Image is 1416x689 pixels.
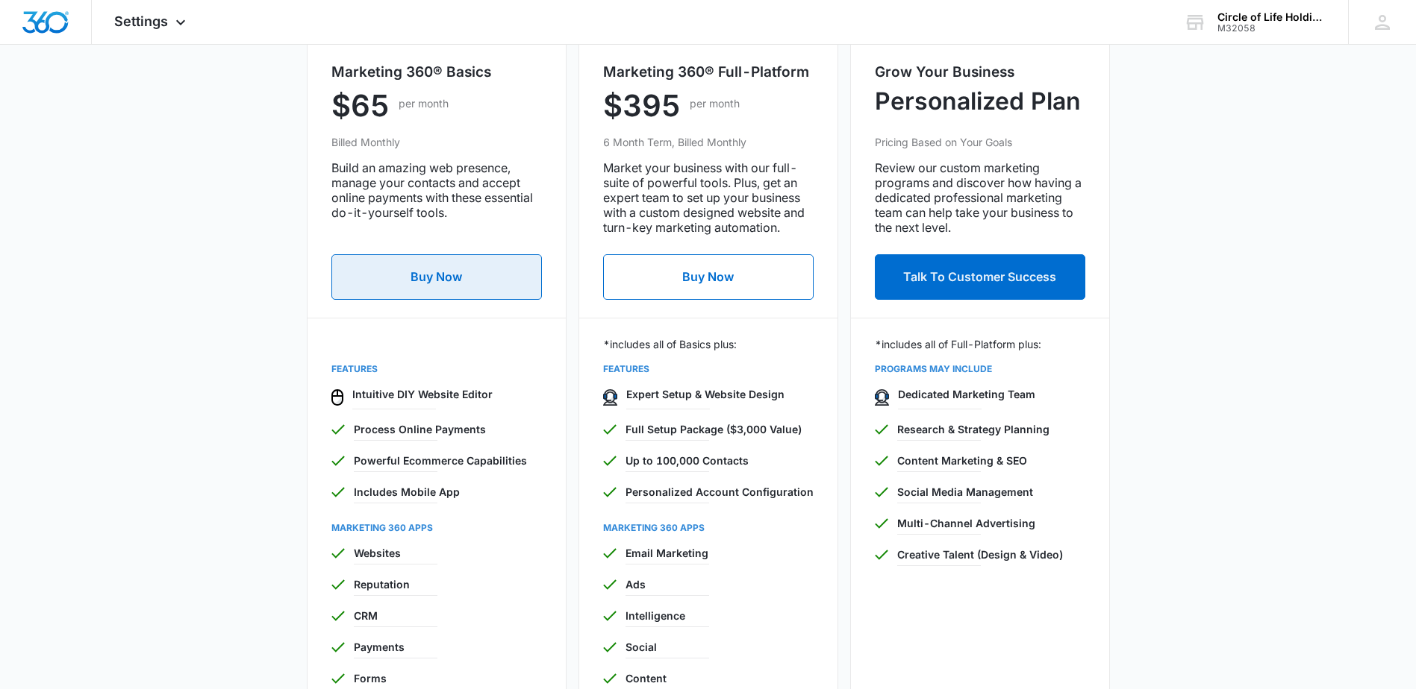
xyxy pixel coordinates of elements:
[354,608,542,623] p: CRM
[331,134,542,150] p: Billed Monthly
[114,13,168,29] span: Settings
[603,642,617,652] img: icon-greenCheckmark.svg
[354,670,542,686] p: Forms
[331,389,343,406] img: icon-mouse.svg
[331,62,542,84] h5: Marketing 360® Basics
[603,389,617,406] img: icon-specialist.svg
[875,389,889,406] img: icon-specialist.svg
[875,336,1085,352] p: *includes all of Full-Platform plus:
[399,95,449,111] p: per month
[331,84,390,128] p: $65
[875,487,888,497] img: icon-greenCheckmark.svg
[603,424,617,435] img: icon-greenCheckmark.svg
[331,521,542,535] p: MARKETING 360 APPS
[603,134,814,150] p: 6 Month Term, Billed Monthly
[331,487,345,497] img: icon-greenCheckmark.svg
[331,642,345,652] img: icon-greenCheckmark.svg
[626,545,814,561] p: Email Marketing
[603,456,617,466] img: icon-greenCheckmark.svg
[875,424,888,435] img: icon-greenCheckmark.svg
[626,421,814,437] p: Full Setup Package ($3,000 Value)
[875,550,888,560] img: icon-greenCheckmark.svg
[331,673,345,684] img: icon-greenCheckmark.svg
[626,453,814,468] p: Up to 100,000 Contacts
[603,362,814,376] p: FEATURES
[354,639,542,655] p: Payments
[354,453,542,468] p: Powerful Ecommerce Capabilities
[354,484,542,500] p: Includes Mobile App
[897,484,1085,500] p: Social Media Management
[603,548,617,559] img: icon-greenCheckmark.svg
[875,134,1085,150] p: Pricing Based on Your Goals
[603,673,617,684] img: icon-greenCheckmark.svg
[331,611,345,621] img: icon-greenCheckmark.svg
[331,254,542,300] button: Buy Now
[354,545,542,561] p: Websites
[897,547,1085,562] p: Creative Talent (Design & Video)
[897,421,1085,437] p: Research & Strategy Planning
[875,84,1081,119] p: Personalized Plan
[626,639,814,655] p: Social
[875,362,1085,376] p: PROGRAMS MAY INCLUDE
[898,386,1085,402] p: Dedicated Marketing Team
[875,456,888,466] img: icon-greenCheckmark.svg
[331,160,542,220] p: Build an amazing web presence, manage your contacts and accept online payments with these essenti...
[875,160,1085,235] p: Review our custom marketing programs and discover how having a dedicated professional marketing t...
[603,336,814,352] p: *includes all of Basics plus:
[354,421,542,437] p: Process Online Payments
[603,160,814,235] p: Market your business with our full-suite of powerful tools. Plus, get an expert team to set up yo...
[626,386,814,402] p: Expert Setup & Website Design
[626,670,814,686] p: Content
[331,579,345,590] img: icon-greenCheckmark.svg
[603,579,617,590] img: icon-greenCheckmark.svg
[331,548,345,559] img: icon-greenCheckmark.svg
[331,456,345,466] img: icon-greenCheckmark.svg
[626,484,814,500] p: Personalized Account Configuration
[875,518,888,529] img: icon-greenCheckmark.svg
[875,254,1085,300] button: Talk To Customer Success
[603,84,681,128] p: $395
[331,424,345,435] img: icon-greenCheckmark.svg
[331,362,542,376] p: FEATURES
[603,487,617,497] img: icon-greenCheckmark.svg
[626,576,814,592] p: Ads
[1217,23,1326,34] div: account id
[897,453,1085,468] p: Content Marketing & SEO
[897,515,1085,531] p: Multi-Channel Advertising
[1217,11,1326,23] div: account name
[354,576,542,592] p: Reputation
[603,521,814,535] p: MARKETING 360 APPS
[603,62,814,84] h5: Marketing 360® Full-Platform
[690,95,740,111] p: per month
[875,62,1085,84] h5: Grow Your Business
[603,254,814,300] button: Buy Now
[352,386,542,402] p: Intuitive DIY Website Editor
[626,608,814,623] p: Intelligence
[603,611,617,621] img: icon-greenCheckmark.svg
